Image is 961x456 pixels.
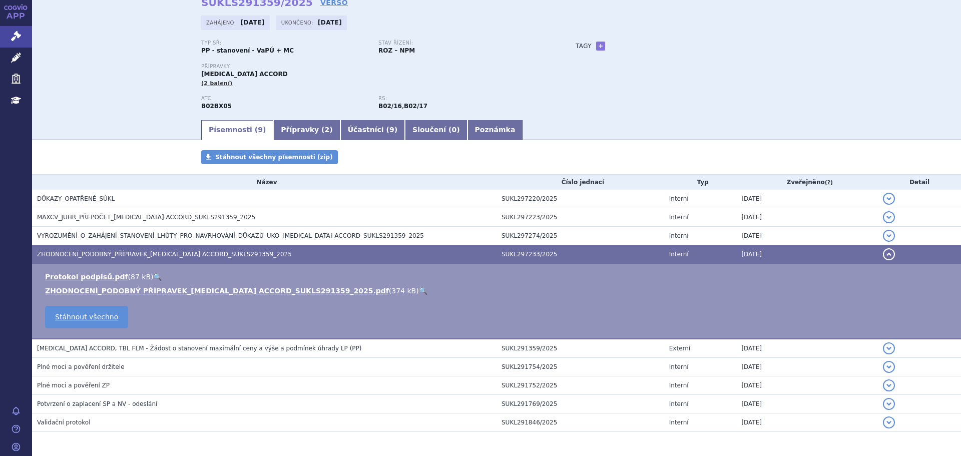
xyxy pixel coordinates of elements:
th: Název [32,175,497,190]
span: 9 [389,126,394,134]
span: Interní [669,382,689,389]
button: detail [883,398,895,410]
a: Stáhnout všechno [45,306,128,328]
span: 0 [451,126,456,134]
span: ELTROMBOPAG ACCORD, TBL FLM - Žádost o stanovení maximální ceny a výše a podmínek úhrady LP (PP) [37,345,361,352]
button: detail [883,193,895,205]
td: [DATE] [736,208,878,227]
a: 🔍 [153,273,162,281]
a: ZHODNOCENÍ_PODOBNÝ PŘÍPRAVEK_[MEDICAL_DATA] ACCORD_SUKLS291359_2025.pdf [45,287,389,295]
strong: ROZ – NPM [378,47,415,54]
td: SUKL297274/2025 [497,227,664,245]
a: Stáhnout všechny písemnosti (zip) [201,150,338,164]
a: Poznámka [467,120,523,140]
span: ZHODNOCENÍ_PODOBNÝ_PŘÍPRAVEK_ELTROMBOPAG ACCORD_SUKLS291359_2025 [37,251,292,258]
p: ATC: [201,96,368,102]
span: Stáhnout všechny písemnosti (zip) [215,154,333,161]
td: [DATE] [736,190,878,208]
span: Validační protokol [37,419,91,426]
button: detail [883,342,895,354]
th: Zveřejněno [736,175,878,190]
span: Interní [669,251,689,258]
a: Přípravky (2) [273,120,340,140]
td: [DATE] [736,227,878,245]
span: Interní [669,195,689,202]
a: Sloučení (0) [405,120,467,140]
a: + [596,42,605,51]
td: SUKL291752/2025 [497,376,664,395]
p: Přípravky: [201,64,556,70]
td: SUKL297223/2025 [497,208,664,227]
td: SUKL291846/2025 [497,413,664,432]
span: Interní [669,419,689,426]
span: DŮKAZY_OPATŘENÉ_SÚKL [37,195,115,202]
span: 87 kB [131,273,151,281]
span: Ukončeno: [281,19,315,27]
p: Typ SŘ: [201,40,368,46]
span: Plné moci a pověření ZP [37,382,110,389]
button: detail [883,416,895,428]
button: detail [883,379,895,391]
button: detail [883,248,895,260]
th: Detail [878,175,961,190]
td: [DATE] [736,413,878,432]
td: SUKL291359/2025 [497,339,664,358]
span: Plné moci a pověření držitele [37,363,125,370]
td: SUKL297220/2025 [497,190,664,208]
span: Interní [669,214,689,221]
button: detail [883,230,895,242]
strong: [DATE] [241,19,265,26]
a: Protokol podpisů.pdf [45,273,128,281]
td: [DATE] [736,339,878,358]
span: [MEDICAL_DATA] ACCORD [201,71,288,78]
a: Účastníci (9) [340,120,405,140]
td: SUKL297233/2025 [497,245,664,264]
td: [DATE] [736,245,878,264]
span: Interní [669,363,689,370]
button: detail [883,361,895,373]
td: SUKL291754/2025 [497,358,664,376]
span: 2 [325,126,330,134]
li: ( ) [45,286,951,296]
p: Stav řízení: [378,40,546,46]
span: Interní [669,400,689,407]
span: MAXCV_JUHR_PŘEPOČET_ELTROMBOPAG ACCORD_SUKLS291359_2025 [37,214,255,221]
abbr: (?) [825,179,833,186]
p: RS: [378,96,546,102]
th: Typ [664,175,737,190]
strong: romiplostim a eltrombopag [378,103,402,110]
li: ( ) [45,272,951,282]
h3: Tagy [576,40,592,52]
strong: ELTROMBOPAG [201,103,232,110]
div: , [378,96,556,111]
a: 🔍 [419,287,427,295]
strong: PP - stanovení - VaPÚ + MC [201,47,294,54]
th: Číslo jednací [497,175,664,190]
span: VYROZUMĚNÍ_O_ZAHÁJENÍ_STANOVENÍ_LHŮTY_PRO_NAVRHOVÁNÍ_DŮKAZŮ_UKO_ELTROMBOPAG ACCORD_SUKLS291359_2025 [37,232,424,239]
span: Interní [669,232,689,239]
span: Potvrzení o zaplacení SP a NV - odeslání [37,400,157,407]
button: detail [883,211,895,223]
span: 9 [258,126,263,134]
span: Zahájeno: [206,19,238,27]
td: [DATE] [736,358,878,376]
span: 374 kB [391,287,416,295]
td: [DATE] [736,395,878,413]
td: [DATE] [736,376,878,395]
strong: eltrombopag [404,103,427,110]
strong: [DATE] [318,19,342,26]
a: Písemnosti (9) [201,120,273,140]
span: Externí [669,345,690,352]
td: SUKL291769/2025 [497,395,664,413]
span: (2 balení) [201,80,233,87]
